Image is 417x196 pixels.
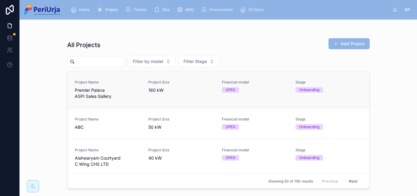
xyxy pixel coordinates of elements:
a: Project NamePremier Palava ASPI Sales GalleryProject Size160 kWFinancial modelOPEXStageOnboarding [67,71,369,108]
span: Tickets [134,7,147,12]
span: 40 kW [148,155,215,161]
div: OPEX [226,155,235,161]
span: Project Name [75,148,141,153]
span: DP [405,7,410,12]
span: AMG [185,7,194,12]
a: Project [95,4,122,15]
span: Filter by model [133,58,163,65]
div: Onboarding [299,124,319,130]
span: Project [105,7,118,12]
span: Project Size [148,148,215,153]
span: 160 kW [148,87,215,93]
a: Tickets [123,4,151,15]
button: Select Button [178,56,219,67]
span: ABC [75,124,141,130]
span: 50 kW [148,124,215,130]
div: Onboarding [299,87,319,93]
span: Project Name [75,80,141,85]
span: Aishwaryam Courtyard C Wing CHS LTD [75,155,141,167]
div: OPEX [226,87,235,93]
button: Select Button [128,56,176,67]
span: Showing 50 of 156 results [268,179,313,184]
span: Premier Palava ASPI Sales Gallery [75,87,141,99]
h1: All Projects [67,41,100,49]
div: Onboarding [299,155,319,161]
button: Add Project [328,38,370,49]
button: Next [345,176,362,186]
span: Stage [296,80,362,85]
span: Project Name [75,117,141,122]
span: Project Size [148,117,215,122]
span: Home [79,7,89,12]
a: Bills [152,4,174,15]
img: App logo [24,5,61,15]
div: scrollable content [66,3,393,17]
a: PU Docs [238,4,268,15]
a: AMG [175,4,198,15]
span: Stage [296,117,362,122]
span: Stage [296,148,362,153]
div: OPEX [226,124,235,130]
a: Procurement [199,4,237,15]
span: Financial model [222,148,288,153]
span: Bills [162,7,169,12]
span: Project Size [148,80,215,85]
a: Home [69,4,94,15]
span: Financial model [222,80,288,85]
a: Project NameABCProject Size50 kWFinancial modelOPEXStageOnboarding [67,108,369,139]
span: PU Docs [248,7,263,12]
a: Project NameAishwaryam Courtyard C Wing CHS LTDProject Size40 kWFinancial modelOPEXStageOnboarding [67,139,369,176]
span: Procurement [210,7,233,12]
span: Financial model [222,117,288,122]
span: Filter Stage [183,58,207,65]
